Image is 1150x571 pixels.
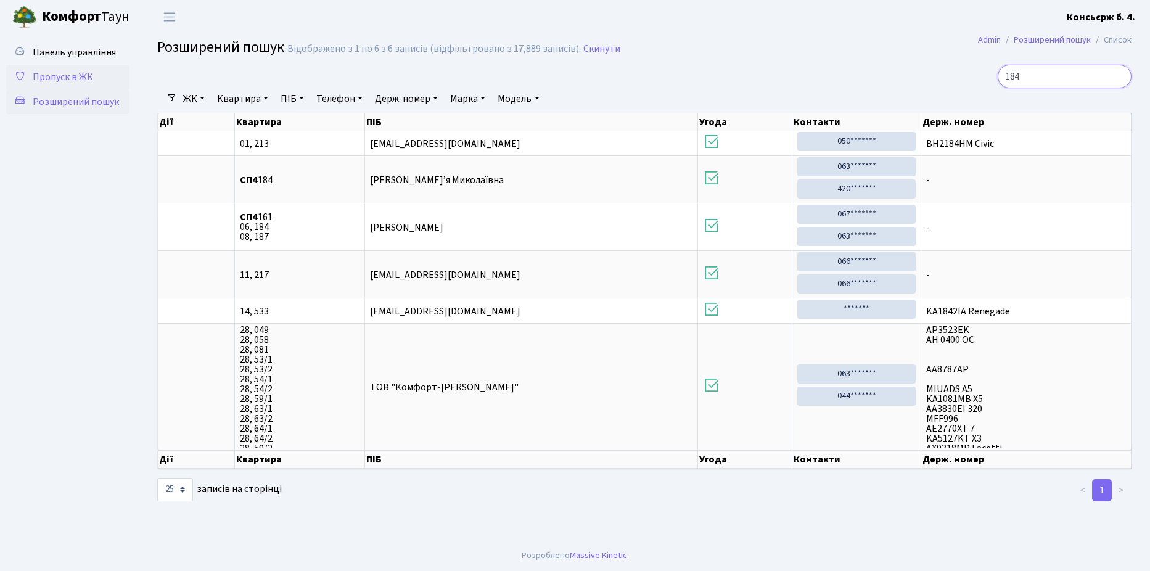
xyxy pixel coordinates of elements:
th: Дії [158,450,235,469]
b: Комфорт [42,7,101,27]
span: Панель управління [33,46,116,59]
nav: breadcrumb [959,27,1150,53]
a: Admin [978,33,1001,46]
span: - [926,175,1126,185]
a: Модель [493,88,544,109]
span: [PERSON_NAME]’я Миколаївна [370,173,504,187]
b: Консьєрж б. 4. [1067,10,1135,24]
a: ПІБ [276,88,309,109]
select: записів на сторінці [157,478,193,501]
span: - [926,223,1126,232]
a: Розширений пошук [6,89,129,114]
th: Квартира [235,113,365,131]
b: СП4 [240,210,258,224]
a: 1 [1092,479,1112,501]
span: [EMAIL_ADDRESS][DOMAIN_NAME] [370,305,520,318]
span: Розширений пошук [157,36,284,58]
span: Розширений пошук [33,95,119,109]
span: 01, 213 [240,139,359,149]
span: [EMAIL_ADDRESS][DOMAIN_NAME] [370,137,520,150]
img: logo.png [12,5,37,30]
a: Держ. номер [370,88,443,109]
span: ТОВ "Комфорт-[PERSON_NAME]" [370,380,519,394]
a: Розширений пошук [1014,33,1091,46]
span: 161 06, 184 08, 187 [240,212,359,242]
input: Пошук... [998,65,1132,88]
th: Контакти [792,450,922,469]
a: Квартира [212,88,273,109]
li: Список [1091,33,1132,47]
span: 184 [240,175,359,185]
a: Марка [445,88,490,109]
a: Телефон [311,88,368,109]
span: AP3523EK АН 0400 ОС АА8787АР MIUADS A5 КА1081МВ X5 АА3830ЕІ 320 MFF996 AE2770XT 7 KA5127KT X3 AX9... [926,325,1126,448]
a: Панель управління [6,40,129,65]
span: Пропуск в ЖК [33,70,93,84]
a: Massive Kinetic [570,549,627,562]
a: Консьєрж б. 4. [1067,10,1135,25]
span: 14, 533 [240,306,359,316]
span: - [926,270,1126,280]
th: ПІБ [365,450,698,469]
span: Таун [42,7,129,28]
th: Держ. номер [921,113,1132,131]
th: ПІБ [365,113,698,131]
span: [PERSON_NAME] [370,221,443,234]
th: Угода [698,450,792,469]
th: Дії [158,113,235,131]
b: СП4 [240,173,258,187]
span: BH2184HM Civic [926,139,1126,149]
span: KA1842IA Renegade [926,306,1126,316]
th: Угода [698,113,792,131]
th: Держ. номер [921,450,1132,469]
div: Розроблено . [522,549,629,562]
span: 28, 049 28, 058 28, 081 28, 53/1 28, 53/2 28, 54/1 28, 54/2 28, 59/1 28, 63/1 28, 63/2 28, 64/1 2... [240,325,359,448]
a: ЖК [178,88,210,109]
th: Контакти [792,113,922,131]
span: [EMAIL_ADDRESS][DOMAIN_NAME] [370,268,520,282]
label: записів на сторінці [157,478,282,501]
a: Скинути [583,43,620,55]
div: Відображено з 1 по 6 з 6 записів (відфільтровано з 17,889 записів). [287,43,581,55]
th: Квартира [235,450,365,469]
button: Переключити навігацію [154,7,185,27]
span: 11, 217 [240,270,359,280]
a: Пропуск в ЖК [6,65,129,89]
